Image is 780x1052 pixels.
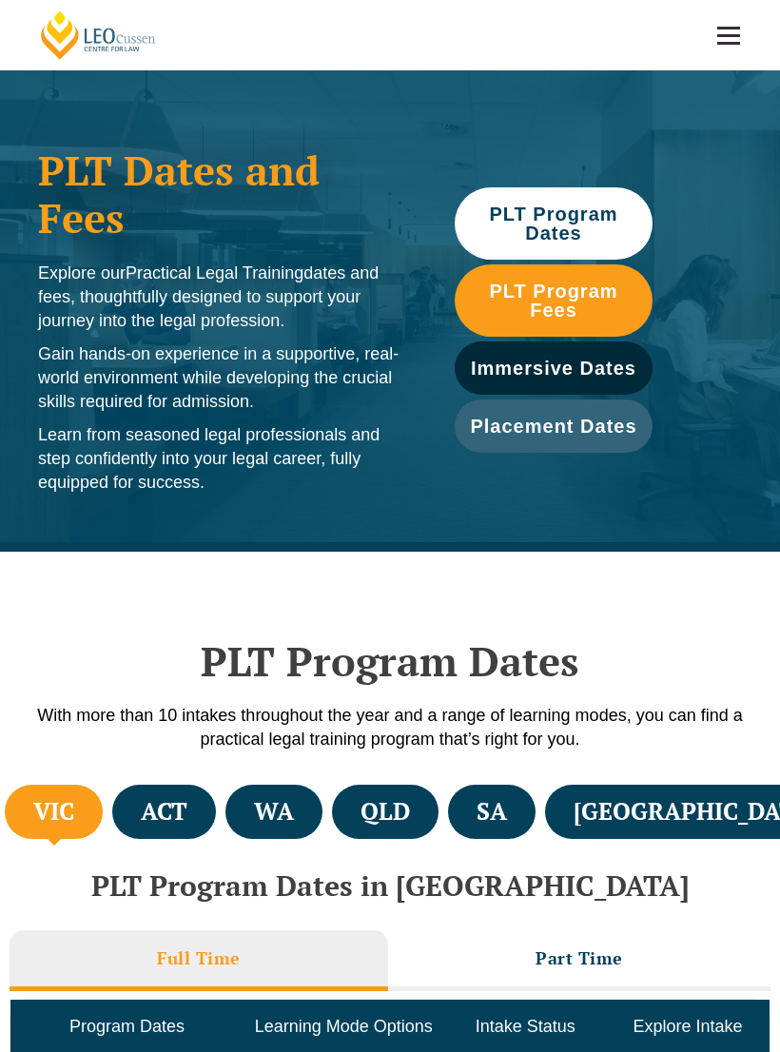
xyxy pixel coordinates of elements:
[455,187,653,260] a: PLT Program Dates
[634,1017,743,1036] span: Explore Intake
[470,417,636,436] span: Placement Dates
[157,947,241,969] h3: Full Time
[477,796,507,828] h4: SA
[141,796,187,828] h4: ACT
[254,796,294,828] h4: WA
[38,146,417,243] h1: PLT Dates and Fees
[126,263,303,282] span: Practical Legal Training
[255,1017,433,1036] span: Learning Mode Options
[361,796,410,828] h4: QLD
[69,1017,185,1036] span: Program Dates
[536,947,623,969] h3: Part Time
[38,423,417,495] p: Learn from seasoned legal professionals and step confidently into your legal career, fully equipp...
[19,704,761,751] p: With more than 10 intakes throughout the year and a range of learning modes, you can find a pract...
[455,264,653,337] a: PLT Program Fees
[455,399,653,453] a: Placement Dates
[38,10,159,61] a: [PERSON_NAME] Centre for Law
[33,796,74,828] h4: VIC
[471,359,636,378] span: Immersive Dates
[19,637,761,685] h2: PLT Program Dates
[464,205,643,243] span: PLT Program Dates
[455,341,653,395] a: Immersive Dates
[38,342,417,414] p: Gain hands-on experience in a supportive, real-world environment while developing the crucial ski...
[464,282,643,320] span: PLT Program Fees
[476,1017,575,1036] span: Intake Status
[38,262,417,333] p: Explore our dates and fees, thoughtfully designed to support your journey into the legal profession.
